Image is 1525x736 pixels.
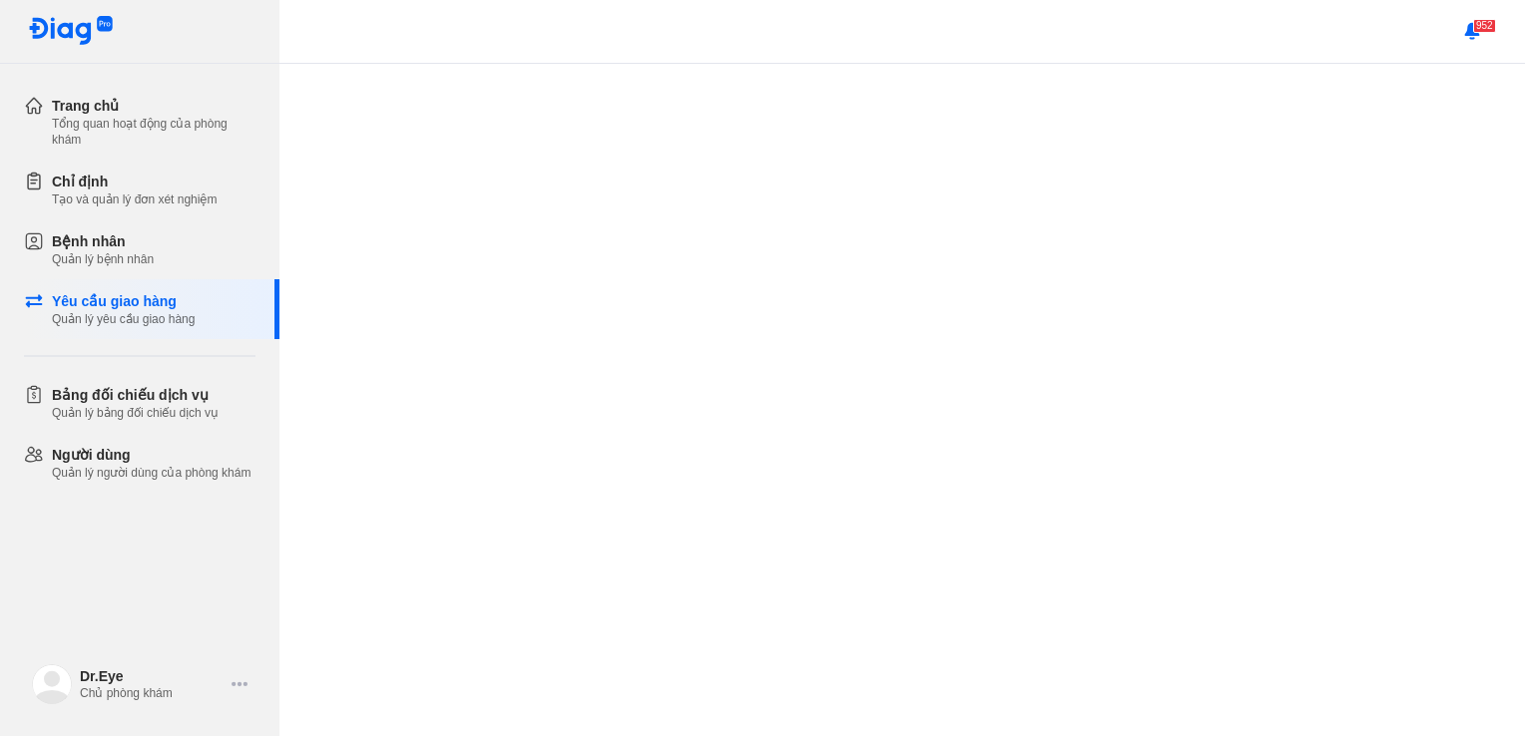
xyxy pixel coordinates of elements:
[52,291,195,311] div: Yêu cầu giao hàng
[1473,19,1496,33] span: 952
[52,385,219,405] div: Bảng đối chiếu dịch vụ
[52,251,154,267] div: Quản lý bệnh nhân
[52,445,251,465] div: Người dùng
[52,465,251,481] div: Quản lý người dùng của phòng khám
[80,685,224,701] div: Chủ phòng khám
[52,191,217,207] div: Tạo và quản lý đơn xét nghiệm
[52,231,154,251] div: Bệnh nhân
[28,16,114,47] img: logo
[80,667,224,685] div: Dr.Eye
[52,96,255,116] div: Trang chủ
[32,664,72,704] img: logo
[52,172,217,191] div: Chỉ định
[52,116,255,148] div: Tổng quan hoạt động của phòng khám
[52,311,195,327] div: Quản lý yêu cầu giao hàng
[52,405,219,421] div: Quản lý bảng đối chiếu dịch vụ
